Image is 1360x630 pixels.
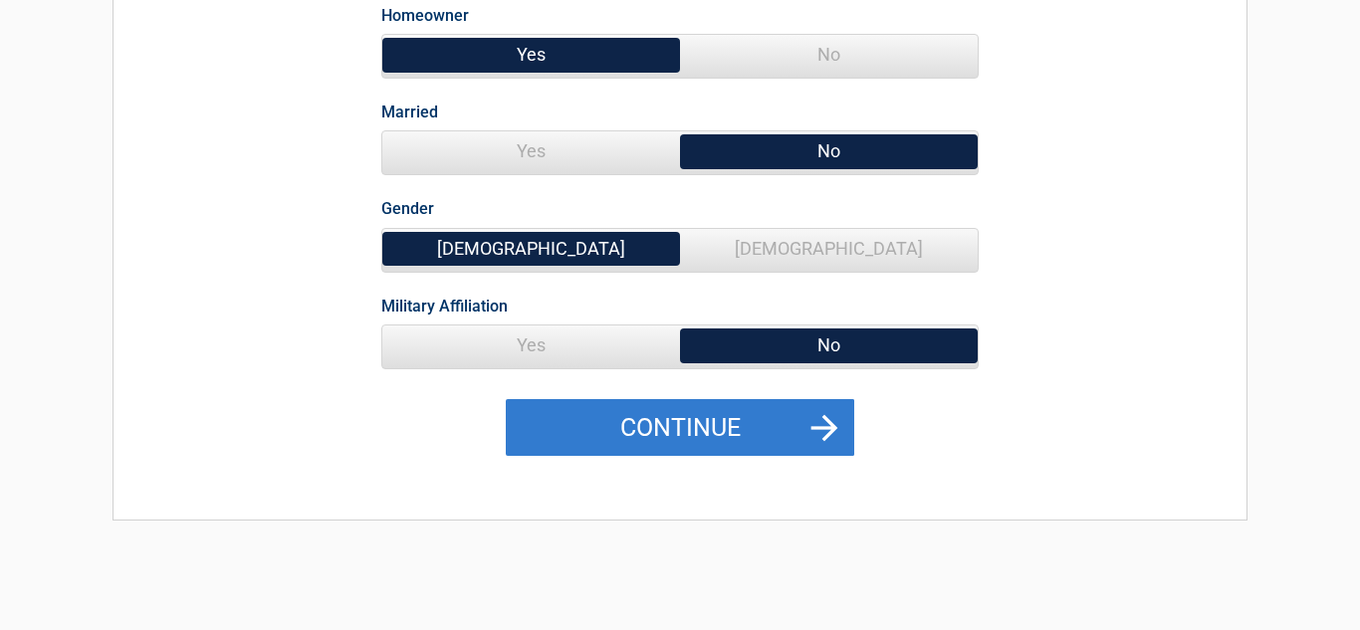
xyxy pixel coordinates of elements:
span: Yes [382,131,680,171]
span: [DEMOGRAPHIC_DATA] [680,229,978,269]
label: Gender [381,195,434,222]
span: Yes [382,35,680,75]
span: No [680,131,978,171]
span: No [680,325,978,365]
span: [DEMOGRAPHIC_DATA] [382,229,680,269]
span: No [680,35,978,75]
label: Married [381,99,438,125]
label: Military Affiliation [381,293,508,319]
span: Yes [382,325,680,365]
button: Continue [506,399,854,457]
label: Homeowner [381,2,469,29]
